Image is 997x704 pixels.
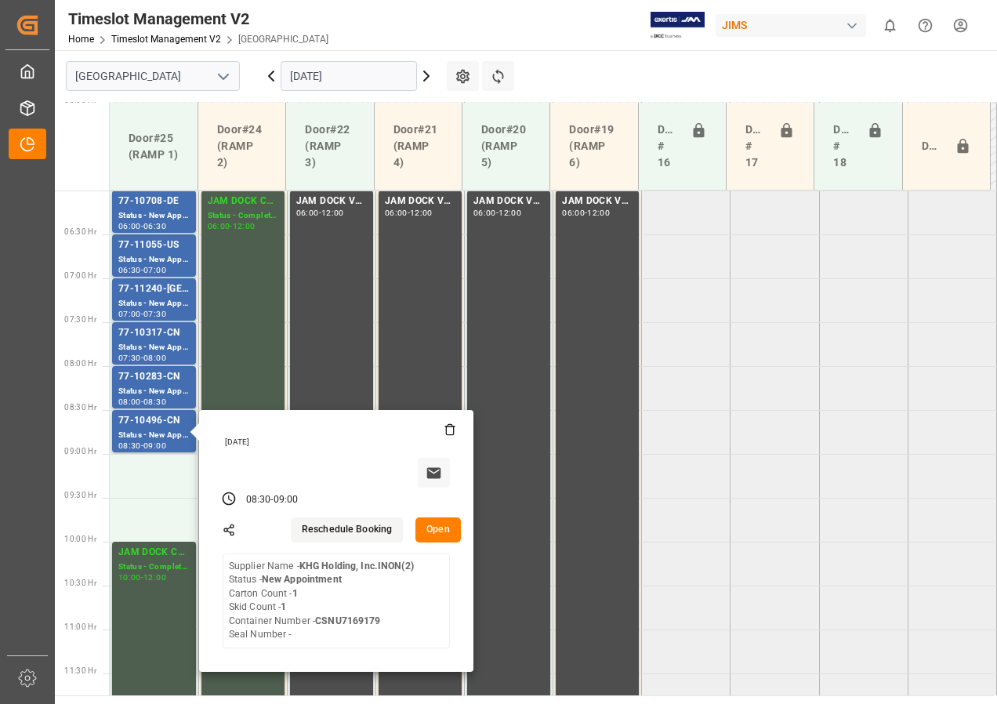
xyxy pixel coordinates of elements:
[118,223,141,230] div: 06:00
[908,8,943,43] button: Help Center
[118,561,190,574] div: Status - Completed
[143,442,166,449] div: 09:00
[143,267,166,274] div: 07:00
[118,385,190,398] div: Status - New Appointment
[229,560,414,642] div: Supplier Name - Status - Carton Count - Skid Count - Container Number - Seal Number -
[208,194,278,209] div: JAM DOCK CONTROL
[562,194,633,209] div: JAM DOCK VOLUME CONTROL
[562,209,585,216] div: 06:00
[262,574,342,585] b: New Appointment
[141,442,143,449] div: -
[475,115,537,177] div: Door#20 (RAMP 5)
[143,223,166,230] div: 06:30
[118,442,141,449] div: 08:30
[118,354,141,361] div: 07:30
[827,115,860,177] div: Doors # 18
[143,354,166,361] div: 08:00
[118,325,190,341] div: 77-10317-CN
[118,413,190,429] div: 77-10496-CN
[230,223,232,230] div: -
[315,615,380,626] b: CSNU7169179
[585,209,587,216] div: -
[651,115,684,177] div: Doors # 16
[64,491,96,499] span: 09:30 Hr
[385,209,408,216] div: 06:00
[915,132,948,161] div: Door#23
[143,574,166,581] div: 12:00
[64,315,96,324] span: 07:30 Hr
[64,447,96,455] span: 09:00 Hr
[385,194,455,209] div: JAM DOCK VOLUME CONTROL
[118,194,190,209] div: 77-10708-DE
[211,115,273,177] div: Door#24 (RAMP 2)
[281,61,417,91] input: DD-MM-YYYY
[141,267,143,274] div: -
[387,115,449,177] div: Door#21 (RAMP 4)
[66,61,240,91] input: Type to search/select
[716,10,872,40] button: JIMS
[563,115,625,177] div: Door#19 (RAMP 6)
[739,115,772,177] div: Doors # 17
[274,493,299,507] div: 09:00
[270,493,273,507] div: -
[64,622,96,631] span: 11:00 Hr
[118,310,141,318] div: 07:00
[141,398,143,405] div: -
[296,209,319,216] div: 06:00
[299,561,414,572] b: KHG Holding, Inc.INON(2)
[64,666,96,675] span: 11:30 Hr
[233,223,256,230] div: 12:00
[321,209,344,216] div: 12:00
[319,209,321,216] div: -
[281,601,286,612] b: 1
[246,493,271,507] div: 08:30
[292,588,298,599] b: 1
[118,238,190,253] div: 77-11055-US
[64,359,96,368] span: 08:00 Hr
[118,545,190,561] div: JAM DOCK CONTROL
[143,310,166,318] div: 07:30
[118,253,190,267] div: Status - New Appointment
[208,223,230,230] div: 06:00
[64,227,96,236] span: 06:30 Hr
[141,310,143,318] div: -
[64,403,96,412] span: 08:30 Hr
[587,209,610,216] div: 12:00
[68,34,94,45] a: Home
[118,267,141,274] div: 06:30
[118,281,190,297] div: 77-11240-[GEOGRAPHIC_DATA]
[872,8,908,43] button: show 0 new notifications
[64,271,96,280] span: 07:00 Hr
[473,209,496,216] div: 06:00
[141,574,143,581] div: -
[415,517,461,543] button: Open
[111,34,221,45] a: Timeslot Management V2
[122,124,185,169] div: Door#25 (RAMP 1)
[496,209,498,216] div: -
[118,209,190,223] div: Status - New Appointment
[68,7,328,31] div: Timeslot Management V2
[64,579,96,587] span: 10:30 Hr
[219,437,456,448] div: [DATE]
[141,223,143,230] div: -
[64,535,96,543] span: 10:00 Hr
[141,354,143,361] div: -
[716,14,866,37] div: JIMS
[296,194,367,209] div: JAM DOCK VOLUME CONTROL
[410,209,433,216] div: 12:00
[498,209,521,216] div: 12:00
[473,194,544,209] div: JAM DOCK VOLUME CONTROL
[118,341,190,354] div: Status - New Appointment
[118,297,190,310] div: Status - New Appointment
[291,517,403,543] button: Reschedule Booking
[651,12,705,39] img: Exertis%20JAM%20-%20Email%20Logo.jpg_1722504956.jpg
[211,64,234,89] button: open menu
[143,398,166,405] div: 08:30
[118,574,141,581] div: 10:00
[118,369,190,385] div: 77-10283-CN
[118,429,190,442] div: Status - New Appointment
[299,115,361,177] div: Door#22 (RAMP 3)
[118,398,141,405] div: 08:00
[408,209,410,216] div: -
[208,209,278,223] div: Status - Completed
